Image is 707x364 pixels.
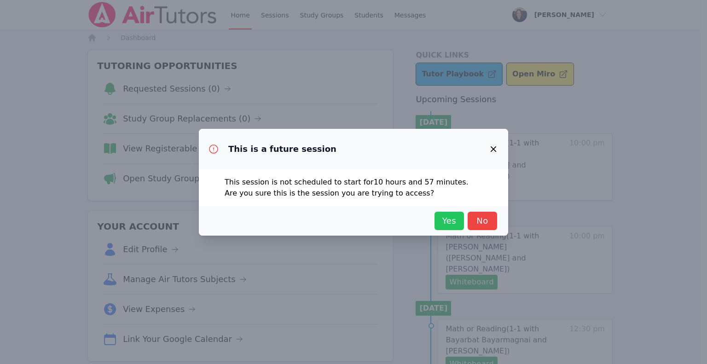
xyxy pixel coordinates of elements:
button: Yes [435,212,464,230]
h3: This is a future session [228,144,336,155]
span: No [472,214,493,227]
p: This session is not scheduled to start for 10 hours and 57 minutes . Are you sure this is the ses... [225,177,482,199]
span: Yes [439,214,459,227]
button: No [468,212,497,230]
